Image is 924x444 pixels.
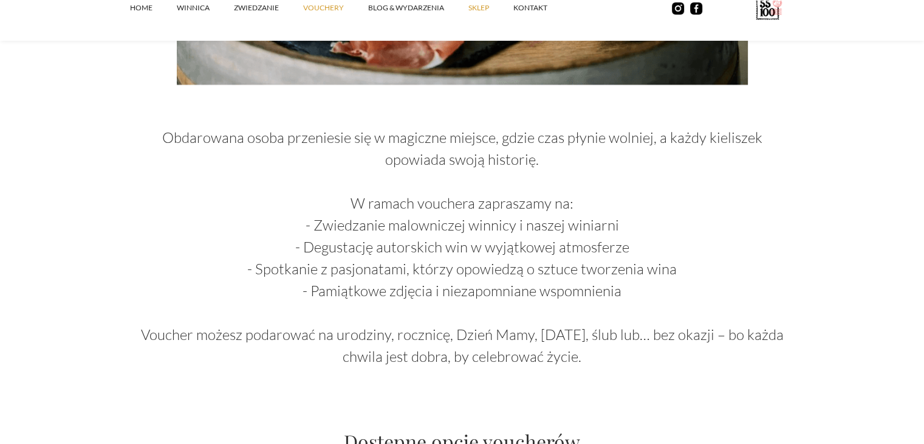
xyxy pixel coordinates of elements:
[131,105,794,367] p: Obdarowana osoba przeniesie się w magiczne miejsce, gdzie czas płynie wolniej, a każdy kieliszek ...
